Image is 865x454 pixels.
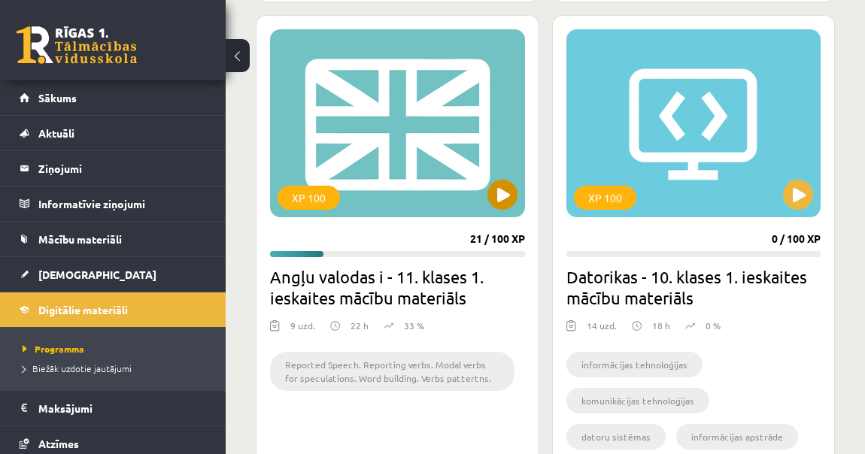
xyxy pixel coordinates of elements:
a: Rīgas 1. Tālmācības vidusskola [17,26,137,64]
div: XP 100 [278,186,340,210]
li: Reported Speech. Reporting verbs. Modal verbs for speculations. Word building. Verbs pattertns. [270,352,514,391]
h2: Angļu valodas i - 11. klases 1. ieskaites mācību materiāls [270,266,525,308]
p: 33 % [404,319,424,332]
li: komunikācijas tehnoloģijas [566,388,709,413]
p: 0 % [706,319,721,332]
span: Aktuāli [38,126,74,140]
a: [DEMOGRAPHIC_DATA] [20,257,207,292]
span: Atzīmes [38,437,79,450]
span: Sākums [38,91,77,104]
li: datoru sistēmas [566,424,666,449]
span: [DEMOGRAPHIC_DATA] [38,268,156,281]
a: Informatīvie ziņojumi [20,186,207,221]
a: Programma [23,342,211,356]
a: Biežāk uzdotie jautājumi [23,362,211,375]
a: Ziņojumi [20,151,207,186]
a: Sākums [20,80,207,115]
li: informācijas apstrāde [676,424,798,449]
a: Mācību materiāli [20,222,207,256]
h2: Datorikas - 10. klases 1. ieskaites mācību materiāls [566,266,821,308]
span: Programma [23,343,84,355]
div: 14 uzd. [587,319,617,341]
p: 18 h [652,319,670,332]
legend: Ziņojumi [38,151,207,186]
li: informācijas tehnoloģijas [566,352,703,377]
a: Aktuāli [20,116,207,150]
div: XP 100 [574,186,636,210]
p: 22 h [351,319,369,332]
legend: Informatīvie ziņojumi [38,186,207,221]
div: 9 uzd. [290,319,315,341]
a: Digitālie materiāli [20,292,207,327]
legend: Maksājumi [38,391,207,425]
span: Digitālie materiāli [38,303,128,316]
span: Biežāk uzdotie jautājumi [23,362,132,374]
a: Maksājumi [20,391,207,425]
span: Mācību materiāli [38,232,122,246]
